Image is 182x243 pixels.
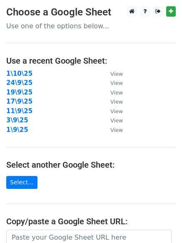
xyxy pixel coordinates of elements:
a: 19\9\25 [6,89,32,96]
a: 1\10\25 [6,70,32,77]
a: View [102,79,123,87]
a: 3\9\25 [6,117,28,124]
h4: Use a recent Google Sheet: [6,56,176,66]
a: View [102,126,123,134]
small: View [110,99,123,105]
a: View [102,89,123,96]
a: 1\9\25 [6,126,28,134]
p: Use one of the options below... [6,22,176,30]
h4: Copy/paste a Google Sheet URL: [6,216,176,226]
a: View [102,98,123,105]
h4: Select another Google Sheet: [6,160,176,170]
small: View [110,117,123,124]
a: View [102,117,123,124]
a: View [102,70,123,77]
small: View [110,71,123,77]
a: 11\9\25 [6,107,32,115]
a: Select... [6,176,37,189]
h3: Choose a Google Sheet [6,6,176,18]
a: 17\9\25 [6,98,32,105]
a: 24\9\25 [6,79,32,87]
small: View [110,127,123,133]
small: View [110,89,123,96]
small: View [110,80,123,86]
a: View [102,107,123,115]
small: View [110,108,123,114]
